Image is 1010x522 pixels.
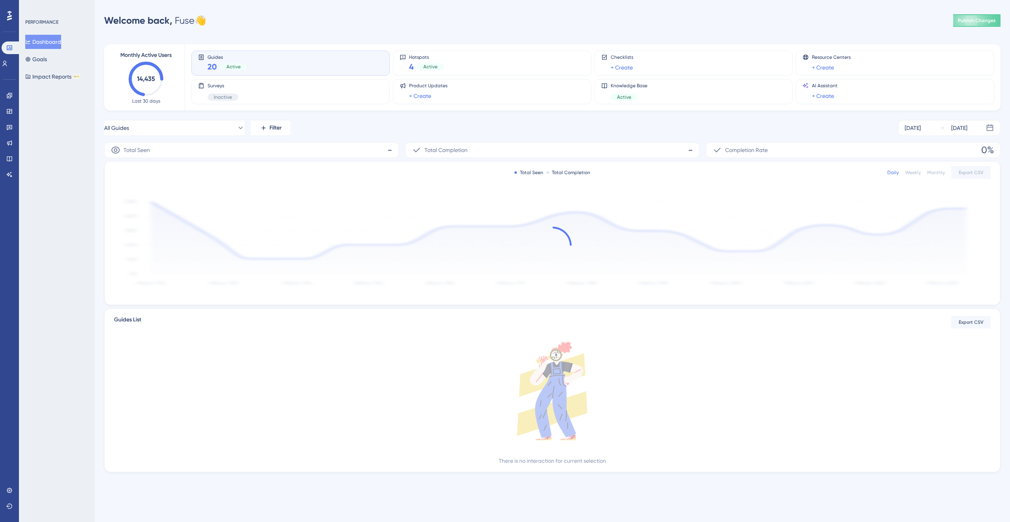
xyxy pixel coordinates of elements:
a: + Create [409,91,431,101]
span: Total Seen [123,145,150,155]
span: Product Updates [409,83,447,89]
button: Goals [25,52,47,66]
span: - [688,144,693,156]
div: Total Completion [546,169,590,176]
span: All Guides [104,123,129,133]
span: Total Completion [425,145,468,155]
div: PERFORMANCE [25,19,58,25]
span: Inactive [214,94,232,100]
span: Active [617,94,631,100]
a: + Create [812,63,834,72]
div: [DATE] [951,123,967,133]
span: Export CSV [959,319,984,325]
span: Resource Centers [812,54,851,60]
button: Filter [251,120,290,136]
span: Active [423,64,438,70]
span: Publish Changes [958,17,996,24]
span: 0% [981,144,994,156]
text: 14,435 [137,75,155,83]
span: 4 [409,61,414,72]
span: - [387,144,392,156]
span: AI Assistant [812,83,838,89]
span: Guides List [114,315,141,329]
span: 20 [208,61,217,72]
span: Surveys [208,83,238,89]
div: Fuse 👋 [104,14,206,27]
span: Filter [269,123,282,133]
button: Dashboard [25,35,61,49]
button: All Guides [104,120,245,136]
div: Daily [887,169,899,176]
button: Export CSV [951,166,991,179]
button: Impact ReportsBETA [25,69,80,84]
a: + Create [611,63,633,72]
span: Last 30 days [132,98,160,104]
div: Monthly [927,169,945,176]
div: Weekly [905,169,921,176]
span: Completion Rate [725,145,768,155]
span: Checklists [611,54,633,60]
button: Export CSV [951,316,991,329]
span: Active [226,64,241,70]
span: Monthly Active Users [120,51,172,60]
div: [DATE] [905,123,921,133]
span: Guides [208,54,247,60]
div: Total Seen [514,169,543,176]
span: Welcome back, [104,15,172,26]
span: Export CSV [959,169,984,176]
button: Publish Changes [953,14,1001,27]
a: + Create [812,91,834,101]
span: Knowledge Base [611,83,647,89]
span: Hotspots [409,54,444,60]
div: BETA [73,75,80,79]
div: There is no interaction for current selection [499,456,606,466]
